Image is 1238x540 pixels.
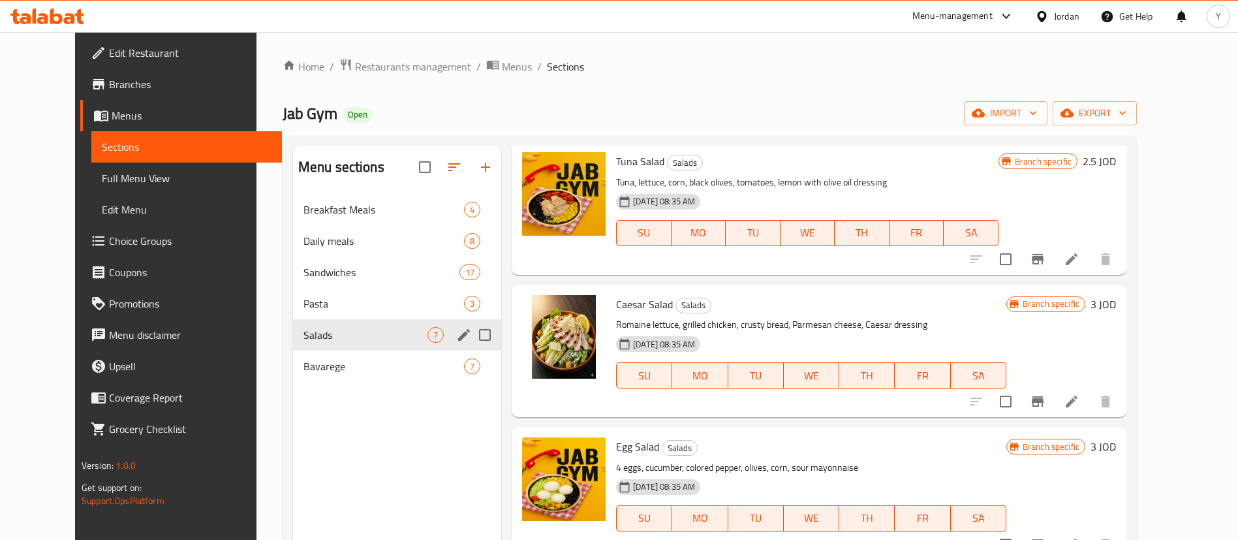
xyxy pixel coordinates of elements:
[616,151,664,171] span: Tuna Salad
[80,69,282,100] a: Branches
[464,233,480,249] div: items
[109,390,271,405] span: Coverage Report
[951,505,1006,532] button: SA
[895,505,950,532] button: FR
[844,366,890,385] span: TH
[1091,437,1116,456] h6: 3 JOD
[616,505,672,532] button: SU
[465,298,480,310] span: 3
[900,509,945,528] span: FR
[293,194,501,225] div: Breakfast Meals4
[82,479,142,496] span: Get support on:
[1053,101,1137,125] button: export
[781,220,835,246] button: WE
[1064,394,1079,409] a: Edit menu item
[662,441,697,456] span: Salads
[109,358,271,374] span: Upsell
[109,76,271,92] span: Branches
[835,220,890,246] button: TH
[839,362,895,389] button: TH
[427,327,444,343] div: items
[537,59,542,74] li: /
[109,264,271,280] span: Coupons
[895,362,950,389] button: FR
[91,194,282,225] a: Edit Menu
[293,257,501,288] div: Sandwiches17
[728,505,784,532] button: TU
[109,327,271,343] span: Menu disclaimer
[1017,298,1085,310] span: Branch specific
[486,58,532,75] a: Menus
[339,58,471,75] a: Restaurants management
[672,362,728,389] button: MO
[974,105,1037,121] span: import
[283,59,324,74] a: Home
[1063,105,1126,121] span: export
[789,366,834,385] span: WE
[622,509,667,528] span: SU
[1083,152,1116,170] h6: 2.5 JOD
[343,107,373,123] div: Open
[428,329,443,341] span: 7
[80,382,282,413] a: Coverage Report
[303,264,459,280] span: Sandwiches
[464,296,480,311] div: items
[622,223,666,242] span: SU
[677,366,722,385] span: MO
[102,170,271,186] span: Full Menu View
[672,220,726,246] button: MO
[522,152,606,236] img: Tuna Salad
[522,295,606,379] img: Caesar Salad
[789,509,834,528] span: WE
[80,319,282,351] a: Menu disclaimer
[109,421,271,437] span: Grocery Checklist
[734,509,779,528] span: TU
[502,59,532,74] span: Menus
[956,366,1001,385] span: SA
[109,233,271,249] span: Choice Groups
[616,362,672,389] button: SU
[912,8,993,24] div: Menu-management
[293,288,501,319] div: Pasta3
[80,413,282,445] a: Grocery Checklist
[622,366,667,385] span: SU
[992,388,1019,415] span: Select to update
[900,366,945,385] span: FR
[677,223,721,242] span: MO
[840,223,884,242] span: TH
[283,99,337,128] span: Jab Gym
[82,457,114,474] span: Version:
[784,505,839,532] button: WE
[303,327,427,343] span: Salads
[109,296,271,311] span: Promotions
[293,351,501,382] div: Bavarege7
[112,108,271,123] span: Menus
[82,492,164,509] a: Support.OpsPlatform
[80,225,282,257] a: Choice Groups
[460,266,480,279] span: 17
[411,153,439,181] span: Select all sections
[616,294,673,314] span: Caesar Salad
[303,296,464,311] span: Pasta
[303,202,464,217] span: Breakfast Meals
[1010,155,1077,168] span: Branch specific
[662,440,698,456] div: Salads
[944,220,998,246] button: SA
[1090,244,1121,275] button: delete
[1090,386,1121,417] button: delete
[616,220,671,246] button: SU
[1054,9,1079,24] div: Jordan
[355,59,471,74] span: Restaurants management
[459,264,480,280] div: items
[283,58,1137,75] nav: breadcrumb
[80,37,282,69] a: Edit Restaurant
[728,362,784,389] button: TU
[992,246,1019,273] span: Select to update
[330,59,334,74] li: /
[303,358,464,374] div: Bavarege
[465,204,480,216] span: 4
[839,505,895,532] button: TH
